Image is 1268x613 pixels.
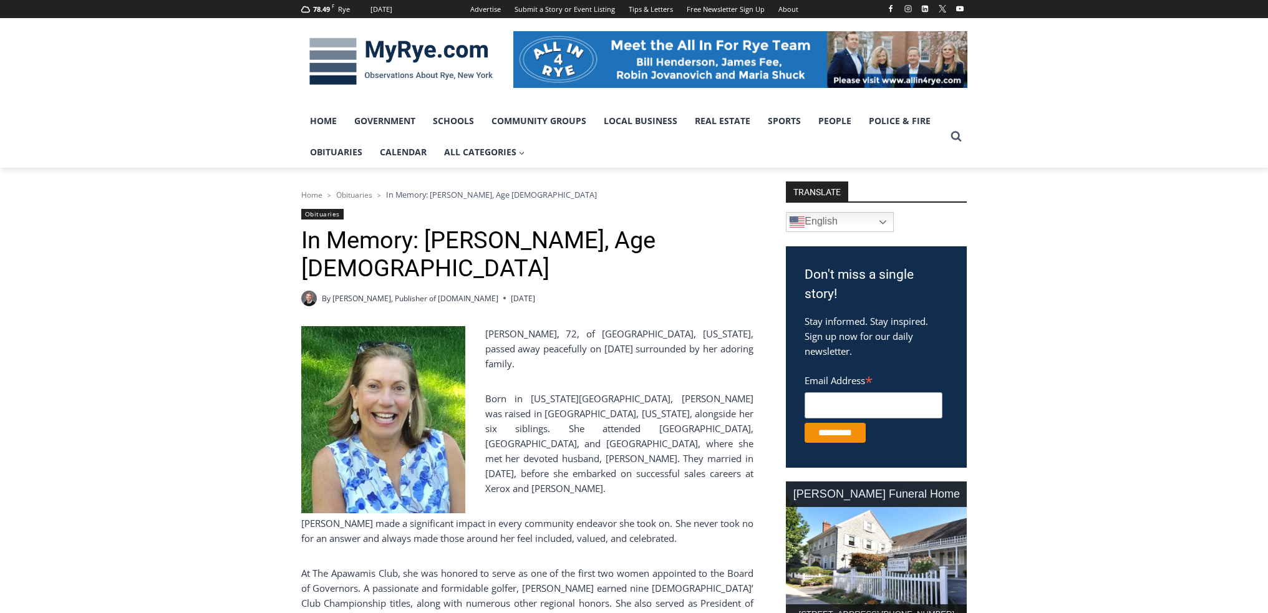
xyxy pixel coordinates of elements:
span: F [332,2,334,9]
button: View Search Form [945,125,967,148]
div: [PERSON_NAME] Funeral Home [786,481,967,507]
p: [PERSON_NAME], 72, of [GEOGRAPHIC_DATA], [US_STATE], passed away peacefully on [DATE] surrounded ... [301,326,753,371]
label: Email Address [805,368,942,390]
h3: Don't miss a single story! [805,265,948,304]
p: Born in [US_STATE][GEOGRAPHIC_DATA], [PERSON_NAME] was raised in [GEOGRAPHIC_DATA], [US_STATE], a... [301,391,753,496]
img: All in for Rye [513,31,967,87]
p: [PERSON_NAME] made a significant impact in every community endeavor she took on. She never took n... [301,516,753,546]
a: Local Business [595,105,686,137]
a: Author image [301,291,317,306]
a: All Categories [435,137,534,168]
a: Calendar [371,137,435,168]
a: Real Estate [686,105,759,137]
a: People [810,105,860,137]
span: > [327,191,331,200]
img: en [790,215,805,229]
a: Home [301,190,322,200]
a: Instagram [901,1,916,16]
span: By [322,292,331,304]
a: YouTube [952,1,967,16]
a: Community Groups [483,105,595,137]
a: Government [346,105,424,137]
a: Linkedin [917,1,932,16]
nav: Breadcrumbs [301,188,753,201]
a: [PERSON_NAME], Publisher of [DOMAIN_NAME] [332,293,498,304]
span: All Categories [444,145,525,159]
a: Sports [759,105,810,137]
a: English [786,212,894,232]
div: [DATE] [370,4,392,15]
time: [DATE] [511,292,535,304]
span: 78.49 [313,4,330,14]
div: Rye [338,4,350,15]
a: Schools [424,105,483,137]
span: In Memory: [PERSON_NAME], Age [DEMOGRAPHIC_DATA] [386,189,597,200]
a: Home [301,105,346,137]
strong: TRANSLATE [786,181,848,201]
img: Obituary - Maryanne Bardwil Lynch IMG_5518 [301,326,465,513]
a: Obituaries [301,137,371,168]
img: MyRye.com [301,29,501,94]
a: Obituaries [336,190,372,200]
a: Facebook [883,1,898,16]
a: Obituaries [301,209,344,220]
a: X [935,1,950,16]
h1: In Memory: [PERSON_NAME], Age [DEMOGRAPHIC_DATA] [301,226,753,283]
a: Police & Fire [860,105,939,137]
span: > [377,191,381,200]
nav: Primary Navigation [301,105,945,168]
p: Stay informed. Stay inspired. Sign up now for our daily newsletter. [805,314,948,359]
